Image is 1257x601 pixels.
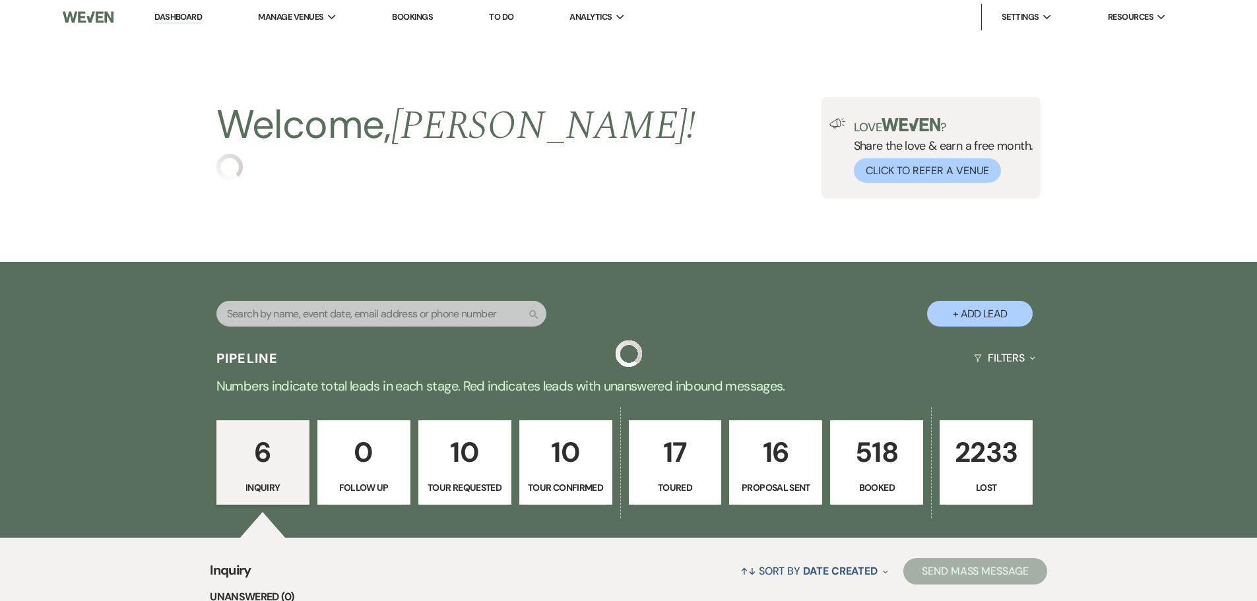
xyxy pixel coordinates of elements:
[569,11,612,24] span: Analytics
[846,118,1033,183] div: Share the love & earn a free month.
[317,420,410,505] a: 0Follow Up
[948,480,1024,495] p: Lost
[637,430,713,474] p: 17
[210,560,251,588] span: Inquiry
[940,420,1033,505] a: 2233Lost
[616,340,642,367] img: loading spinner
[839,480,915,495] p: Booked
[489,11,513,22] a: To Do
[738,480,814,495] p: Proposal Sent
[392,11,433,22] a: Bookings
[528,480,604,495] p: Tour Confirmed
[854,118,1033,133] p: Love ?
[216,97,696,154] h2: Welcome,
[740,564,756,578] span: ↑↓
[225,480,301,495] p: Inquiry
[735,554,893,588] button: Sort By Date Created
[738,430,814,474] p: 16
[216,349,278,367] h3: Pipeline
[258,11,323,24] span: Manage Venues
[629,420,722,505] a: 17Toured
[216,154,243,180] img: loading spinner
[391,96,696,156] span: [PERSON_NAME] !
[216,301,546,327] input: Search by name, event date, email address or phone number
[63,3,113,31] img: Weven Logo
[854,158,1001,183] button: Click to Refer a Venue
[528,430,604,474] p: 10
[326,480,402,495] p: Follow Up
[882,118,940,131] img: weven-logo-green.svg
[830,420,923,505] a: 518Booked
[519,420,612,505] a: 10Tour Confirmed
[839,430,915,474] p: 518
[427,480,503,495] p: Tour Requested
[154,375,1104,396] p: Numbers indicate total leads in each stage. Red indicates leads with unanswered inbound messages.
[637,480,713,495] p: Toured
[154,11,202,24] a: Dashboard
[969,340,1041,375] button: Filters
[829,118,846,129] img: loud-speaker-illustration.svg
[948,430,1024,474] p: 2233
[803,564,878,578] span: Date Created
[225,430,301,474] p: 6
[903,558,1047,585] button: Send Mass Message
[1002,11,1039,24] span: Settings
[216,420,309,505] a: 6Inquiry
[427,430,503,474] p: 10
[326,430,402,474] p: 0
[1108,11,1153,24] span: Resources
[418,420,511,505] a: 10Tour Requested
[729,420,822,505] a: 16Proposal Sent
[927,301,1033,327] button: + Add Lead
